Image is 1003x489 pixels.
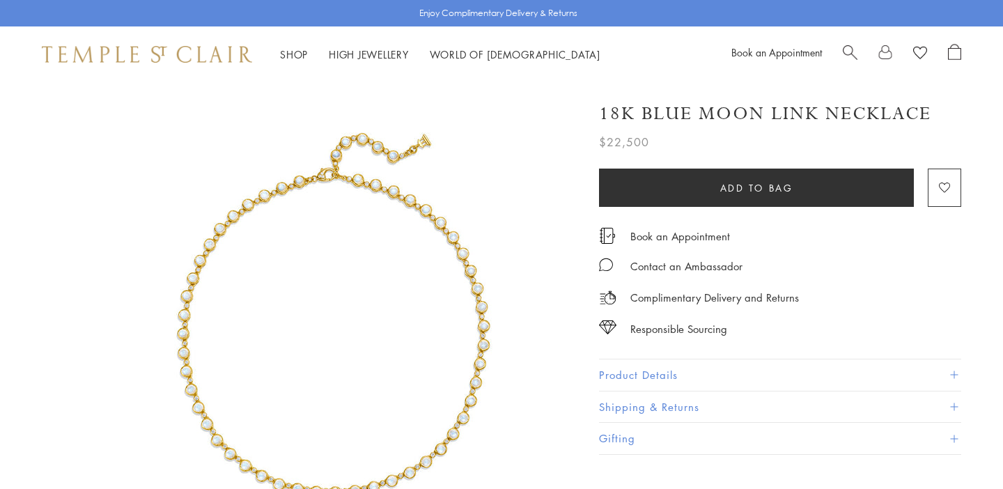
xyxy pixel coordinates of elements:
span: Add to bag [720,180,793,196]
h1: 18K Blue Moon Link Necklace [599,102,931,126]
a: Search [843,44,857,65]
p: Complimentary Delivery and Returns [630,289,799,306]
a: Book an Appointment [630,228,730,244]
img: icon_delivery.svg [599,289,616,306]
a: View Wishlist [913,44,927,65]
a: World of [DEMOGRAPHIC_DATA]World of [DEMOGRAPHIC_DATA] [430,47,600,61]
img: icon_appointment.svg [599,228,616,244]
button: Gifting [599,423,961,454]
a: Book an Appointment [731,45,822,59]
span: $22,500 [599,133,649,151]
img: Temple St. Clair [42,46,252,63]
div: Responsible Sourcing [630,320,727,338]
img: MessageIcon-01_2.svg [599,258,613,272]
p: Enjoy Complimentary Delivery & Returns [419,6,577,20]
button: Add to bag [599,169,914,207]
a: High JewelleryHigh Jewellery [329,47,409,61]
img: icon_sourcing.svg [599,320,616,334]
button: Shipping & Returns [599,391,961,423]
button: Product Details [599,359,961,391]
nav: Main navigation [280,46,600,63]
a: Open Shopping Bag [948,44,961,65]
div: Contact an Ambassador [630,258,742,275]
a: ShopShop [280,47,308,61]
